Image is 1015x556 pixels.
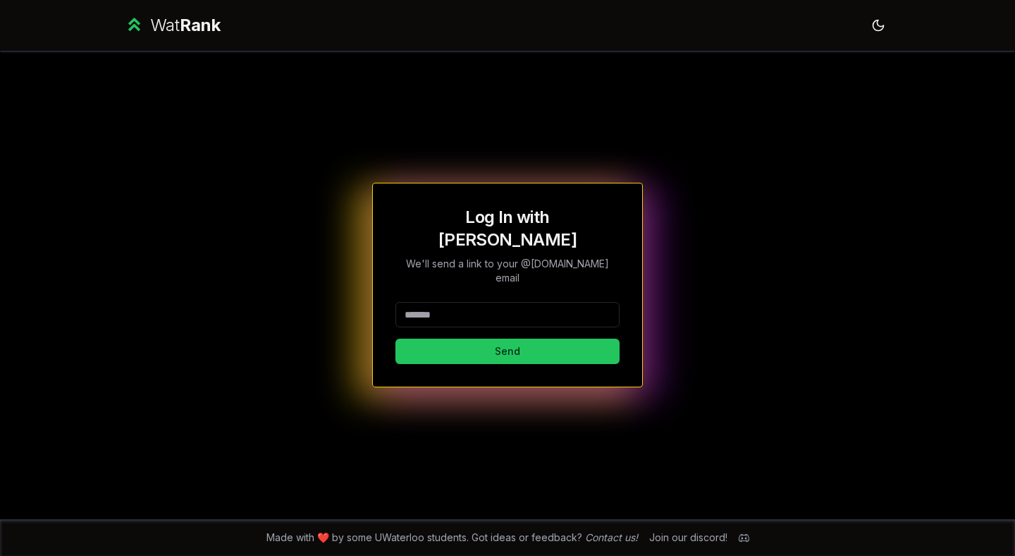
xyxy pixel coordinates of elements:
[124,14,221,37] a: WatRank
[150,14,221,37] div: Wat
[649,531,727,545] div: Join our discord!
[585,531,638,543] a: Contact us!
[395,206,620,251] h1: Log In with [PERSON_NAME]
[180,15,221,35] span: Rank
[395,257,620,285] p: We'll send a link to your @[DOMAIN_NAME] email
[395,339,620,364] button: Send
[266,531,638,545] span: Made with ❤️ by some UWaterloo students. Got ideas or feedback?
